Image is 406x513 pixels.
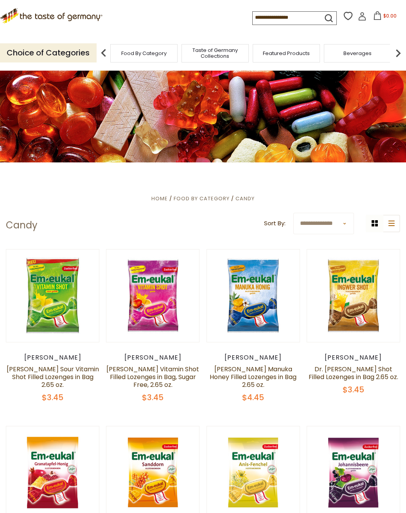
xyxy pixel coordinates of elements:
[242,392,264,403] span: $4.45
[7,365,99,389] a: [PERSON_NAME] Sour Vitamin Shot Filled Lozenges in Bag 2.65 oz.
[309,365,398,381] a: Dr. [PERSON_NAME] Shot Filled Lozenges in Bag 2.65 oz.
[106,249,199,342] img: Dr. Soldan Vitamin Shot Filled
[383,12,397,19] span: $0.00
[307,354,400,362] div: [PERSON_NAME]
[151,195,168,202] a: Home
[121,50,167,56] a: Food By Category
[207,354,300,362] div: [PERSON_NAME]
[263,50,310,56] a: Featured Products
[307,249,400,342] img: Dr. Soldan Ginger Shot Filled
[264,219,286,228] label: Sort By:
[106,365,199,389] a: [PERSON_NAME] Vitamin Shot Filled Lozenges in Bag, Sugar Free, 2.65 oz.
[210,365,296,389] a: [PERSON_NAME] Manuka Honey Filled Lozenges in Bag 2.65 oz.
[106,354,199,362] div: [PERSON_NAME]
[184,47,246,59] a: Taste of Germany Collections
[390,45,406,61] img: next arrow
[142,392,163,403] span: $3.45
[6,249,99,342] img: Dr. Soldan Sour Vitamin Shot Filled
[343,50,372,56] a: Beverages
[343,384,364,395] span: $3.45
[368,11,401,23] button: $0.00
[6,354,99,362] div: [PERSON_NAME]
[207,249,300,342] img: Dr. Soldan Manuka Honey Filled
[235,195,255,202] a: Candy
[174,195,230,202] a: Food By Category
[6,219,38,231] h1: Candy
[96,45,111,61] img: previous arrow
[42,392,63,403] span: $3.45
